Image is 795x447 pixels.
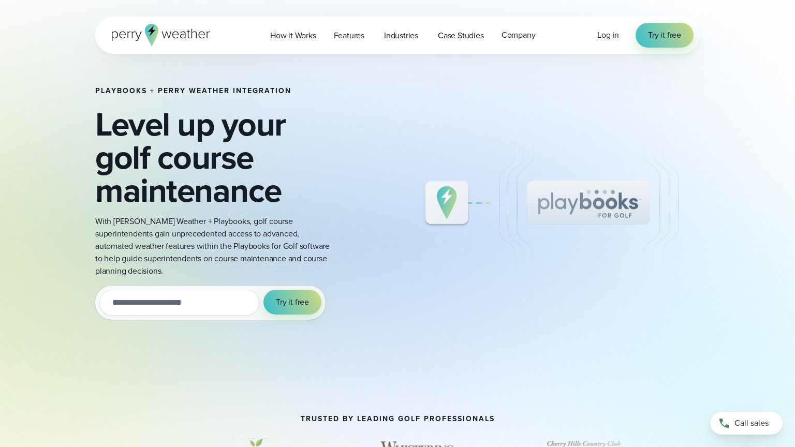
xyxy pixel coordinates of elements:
span: Company [502,29,536,41]
a: How it Works [261,25,325,46]
span: Try it free [276,296,309,308]
span: Call sales [734,417,769,429]
a: Try it free [636,23,694,48]
h1: Playbooks + Perry Weather integration [95,87,337,95]
h2: Level up your golf course maintenance [95,108,337,207]
a: Call sales [710,412,783,435]
button: Try it free [263,290,321,315]
a: Case Studies [429,25,493,46]
h2: Trusted by leading golf professionals [301,415,495,423]
a: Log in [597,29,619,41]
p: With [PERSON_NAME] Weather + Playbooks, golf course superintendents gain unprecedented access to ... [95,215,337,277]
span: Industries [384,29,418,42]
span: Case Studies [438,29,484,42]
span: Features [334,29,364,42]
span: Try it free [648,29,681,41]
span: How it Works [270,29,316,42]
